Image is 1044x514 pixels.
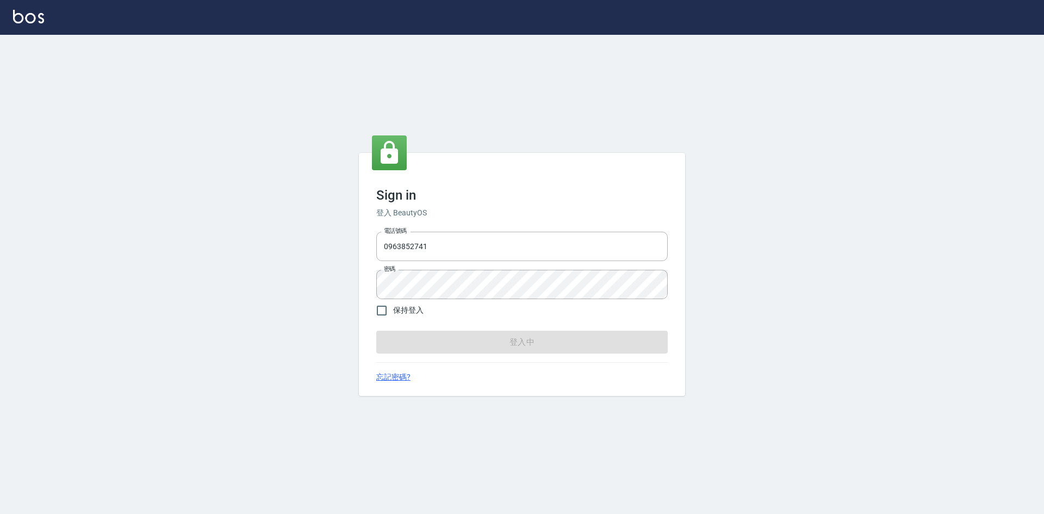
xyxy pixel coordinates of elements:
label: 密碼 [384,265,395,273]
h6: 登入 BeautyOS [376,207,668,219]
img: Logo [13,10,44,23]
label: 電話號碼 [384,227,407,235]
h3: Sign in [376,188,668,203]
a: 忘記密碼? [376,371,411,383]
span: 保持登入 [393,305,424,316]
